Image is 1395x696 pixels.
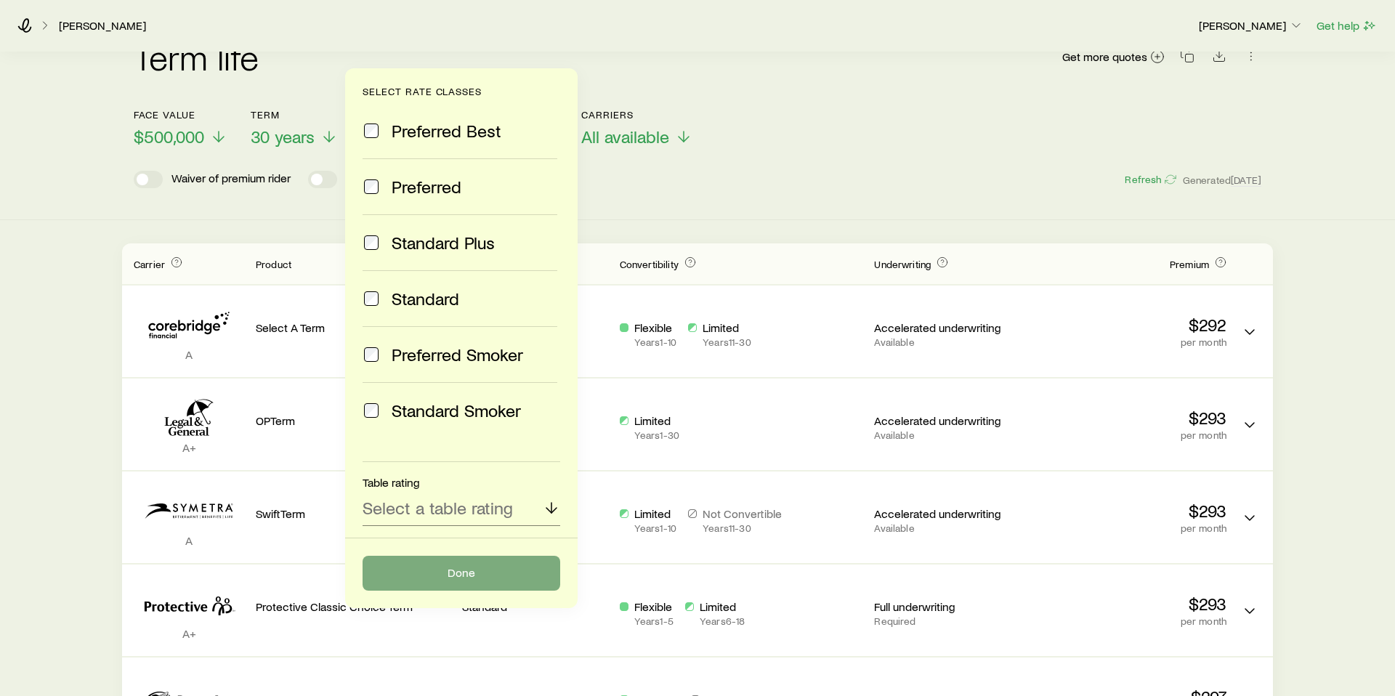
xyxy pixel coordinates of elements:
span: Convertibility [620,258,679,270]
span: Carrier [134,258,165,270]
p: $292 [1032,315,1226,335]
p: Not Convertible [703,506,782,521]
p: Years 11 - 30 [703,336,751,348]
p: Flexible [634,599,674,614]
button: Face value$500,000 [134,109,227,147]
p: Waiver of premium rider [171,171,291,188]
p: Term [251,109,338,121]
p: Available [874,522,1020,534]
p: Limited [634,506,676,521]
p: Flexible [634,320,676,335]
a: Download CSV [1209,52,1229,65]
p: Select A Term [256,320,450,335]
p: Protective Classic Choice Term [256,599,450,614]
p: Required [874,615,1020,627]
p: Years 1 - 10 [634,336,676,348]
p: Accelerated underwriting [874,320,1020,335]
span: Preferred Best [392,121,501,141]
p: Years 6 - 18 [700,615,745,627]
p: Limited [634,413,679,428]
p: Face value [134,109,227,121]
button: Refresh [1124,173,1176,187]
span: 30 years [251,126,315,147]
p: Accelerated underwriting [874,506,1020,521]
p: Years 1 - 5 [634,615,674,627]
span: All available [581,126,669,147]
span: Product [256,258,291,270]
button: Get help [1316,17,1378,34]
span: Get more quotes [1062,51,1147,62]
p: Years 11 - 30 [703,522,782,534]
p: Years 1 - 30 [634,429,679,441]
span: Generated [1183,174,1261,187]
button: Term30 years [251,109,338,147]
p: Limited [700,599,745,614]
p: OPTerm [256,413,450,428]
p: Accelerated underwriting [874,413,1020,428]
p: per month [1032,522,1226,534]
p: $293 [1032,501,1226,521]
p: A [134,533,244,548]
input: Preferred Best [364,124,379,138]
button: CarriersAll available [581,109,692,147]
span: Underwriting [874,258,931,270]
a: Get more quotes [1062,49,1165,65]
p: per month [1032,336,1226,348]
span: $500,000 [134,126,204,147]
span: [DATE] [1231,174,1261,187]
a: [PERSON_NAME] [58,19,147,33]
p: SwiftTerm [256,506,450,521]
p: [PERSON_NAME] [1199,18,1303,33]
p: $293 [1032,594,1226,614]
p: Available [874,336,1020,348]
button: [PERSON_NAME] [1198,17,1304,35]
span: Premium [1170,258,1209,270]
p: $293 [1032,408,1226,428]
p: per month [1032,615,1226,627]
p: A+ [134,626,244,641]
p: Years 1 - 10 [634,522,676,534]
p: A [134,347,244,362]
p: per month [1032,429,1226,441]
p: Full underwriting [874,599,1020,614]
h2: Term life [134,39,259,74]
p: Limited [703,320,751,335]
p: Carriers [581,109,692,121]
p: A+ [134,440,244,455]
p: Available [874,429,1020,441]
